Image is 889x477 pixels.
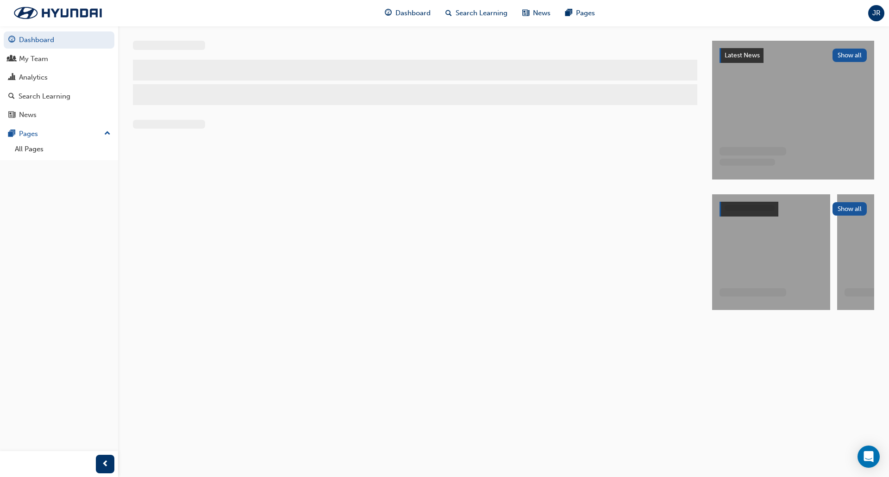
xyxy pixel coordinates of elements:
a: pages-iconPages [558,4,602,23]
span: pages-icon [565,7,572,19]
a: Show all [720,202,867,217]
span: News [533,8,551,19]
span: news-icon [8,111,15,119]
a: My Team [4,50,114,68]
a: news-iconNews [515,4,558,23]
a: guage-iconDashboard [377,4,438,23]
button: Show all [833,49,867,62]
span: guage-icon [8,36,15,44]
span: Search Learning [456,8,507,19]
div: My Team [19,54,48,64]
span: news-icon [522,7,529,19]
a: Latest NewsShow all [720,48,867,63]
span: Latest News [725,51,760,59]
span: up-icon [104,128,111,140]
div: Open Intercom Messenger [858,446,880,468]
a: All Pages [11,142,114,156]
a: Dashboard [4,31,114,49]
button: Show all [833,202,867,216]
span: guage-icon [385,7,392,19]
span: people-icon [8,55,15,63]
span: search-icon [445,7,452,19]
span: Pages [576,8,595,19]
span: search-icon [8,93,15,101]
button: Pages [4,125,114,142]
button: JR [868,5,884,21]
span: pages-icon [8,130,15,138]
span: chart-icon [8,74,15,82]
a: Search Learning [4,88,114,105]
a: News [4,106,114,124]
div: Search Learning [19,91,70,102]
div: Analytics [19,72,48,83]
span: Dashboard [395,8,431,19]
div: News [19,110,37,120]
img: Trak [5,3,111,23]
div: Pages [19,129,38,139]
a: search-iconSearch Learning [438,4,515,23]
span: prev-icon [102,458,109,470]
span: JR [872,8,881,19]
a: Analytics [4,69,114,86]
button: DashboardMy TeamAnalyticsSearch LearningNews [4,30,114,125]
